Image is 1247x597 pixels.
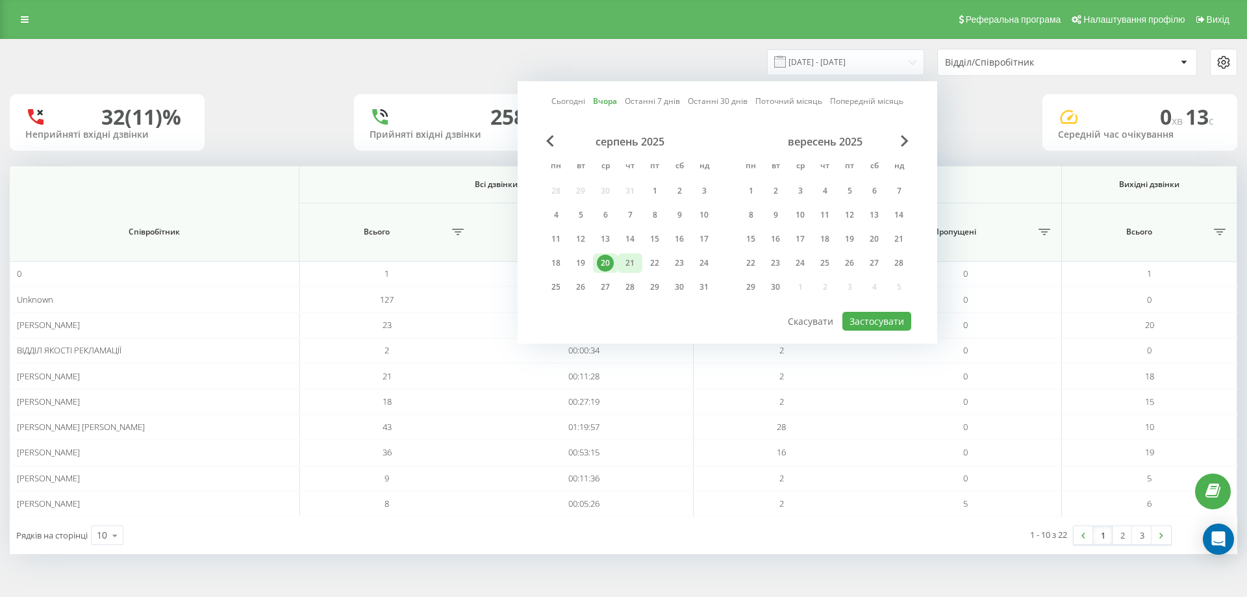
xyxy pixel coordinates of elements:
[790,157,810,177] abbr: середа
[597,255,614,272] div: 20
[837,181,862,201] div: пт 5 вер 2025 р.
[837,229,862,249] div: пт 19 вер 2025 р.
[1147,498,1152,509] span: 6
[887,205,911,225] div: нд 14 вер 2025 р.
[779,472,784,484] span: 2
[742,255,759,272] div: 22
[593,229,618,249] div: ср 13 серп 2025 р.
[618,253,642,273] div: чт 21 серп 2025 р.
[763,277,788,297] div: вт 30 вер 2025 р.
[667,277,692,297] div: сб 30 серп 2025 р.
[963,344,968,356] span: 0
[889,157,909,177] abbr: неділя
[384,344,389,356] span: 2
[963,319,968,331] span: 0
[475,491,694,516] td: 00:05:26
[767,231,784,248] div: 16
[696,255,712,272] div: 24
[945,57,1100,68] div: Відділ/Співробітник
[816,255,833,272] div: 25
[646,183,663,199] div: 1
[546,157,566,177] abbr: понеділок
[646,279,663,296] div: 29
[862,253,887,273] div: сб 27 вер 2025 р.
[738,205,763,225] div: пн 8 вер 2025 р.
[618,205,642,225] div: чт 7 серп 2025 р.
[383,370,392,382] span: 21
[1145,421,1154,433] span: 10
[597,207,614,223] div: 6
[1145,396,1154,407] span: 15
[792,255,809,272] div: 24
[548,207,564,223] div: 4
[837,253,862,273] div: пт 26 вер 2025 р.
[475,389,694,414] td: 00:27:19
[890,207,907,223] div: 14
[17,446,80,458] span: [PERSON_NAME]
[767,279,784,296] div: 30
[622,207,638,223] div: 7
[622,279,638,296] div: 28
[548,255,564,272] div: 18
[1076,179,1222,190] span: Вихідні дзвінки
[779,498,784,509] span: 2
[370,129,533,140] div: Прийняті вхідні дзвінки
[792,183,809,199] div: 3
[642,253,667,273] div: пт 22 серп 2025 р.
[841,231,858,248] div: 19
[572,231,589,248] div: 12
[963,370,968,382] span: 0
[97,529,107,542] div: 10
[646,207,663,223] div: 8
[17,370,80,382] span: [PERSON_NAME]
[667,205,692,225] div: сб 9 серп 2025 р.
[890,183,907,199] div: 7
[30,227,278,237] span: Співробітник
[568,205,593,225] div: вт 5 серп 2025 р.
[572,279,589,296] div: 26
[383,446,392,458] span: 36
[812,229,837,249] div: чт 18 вер 2025 р.
[738,253,763,273] div: пн 22 вер 2025 р.
[490,105,525,129] div: 258
[963,396,968,407] span: 0
[837,205,862,225] div: пт 12 вер 2025 р.
[842,312,911,331] button: Застосувати
[692,253,716,273] div: нд 24 серп 2025 р.
[841,183,858,199] div: 5
[571,157,590,177] abbr: вівторок
[1207,14,1229,25] span: Вихід
[692,229,716,249] div: нд 17 серп 2025 р.
[572,207,589,223] div: 5
[738,229,763,249] div: пн 15 вер 2025 р.
[1058,129,1222,140] div: Середній час очікування
[864,157,884,177] abbr: субота
[548,279,564,296] div: 25
[1209,114,1214,128] span: c
[742,207,759,223] div: 8
[546,135,554,147] span: Previous Month
[963,268,968,279] span: 0
[841,255,858,272] div: 26
[866,207,883,223] div: 13
[306,227,448,237] span: Всього
[841,207,858,223] div: 12
[593,205,618,225] div: ср 6 серп 2025 р.
[384,498,389,509] span: 8
[866,231,883,248] div: 20
[620,157,640,177] abbr: четвер
[792,207,809,223] div: 10
[816,183,833,199] div: 4
[742,183,759,199] div: 1
[325,179,668,190] span: Всі дзвінки
[812,205,837,225] div: чт 11 вер 2025 р.
[572,255,589,272] div: 19
[544,253,568,273] div: пн 18 серп 2025 р.
[17,294,53,305] span: Unknown
[383,319,392,331] span: 23
[963,472,968,484] span: 0
[384,268,389,279] span: 1
[475,363,694,388] td: 00:11:28
[671,183,688,199] div: 2
[568,277,593,297] div: вт 26 серп 2025 р.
